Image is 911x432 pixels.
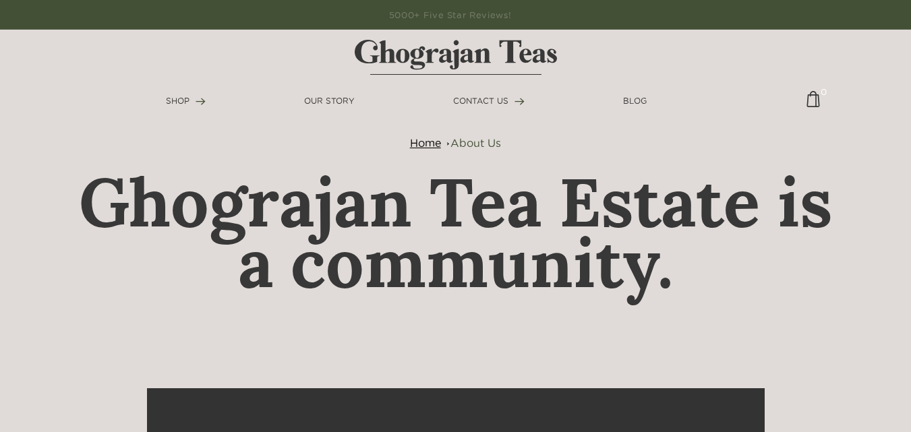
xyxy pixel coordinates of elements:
[55,173,856,294] h1: Ghograjan Tea Estate is a community.
[623,95,647,107] a: BLOG
[453,95,525,107] a: CONTACT US
[453,96,508,105] span: CONTACT US
[196,98,206,105] img: forward-arrow.svg
[355,40,557,75] img: logo-matt.svg
[304,95,355,107] a: OUR STORY
[166,96,189,105] span: SHOP
[821,86,827,92] span: 0
[806,91,820,117] a: 0
[410,137,441,149] a: Home
[515,98,525,105] img: forward-arrow.svg
[166,95,206,107] a: SHOP
[450,137,501,149] a: About Us
[806,91,820,117] img: cart-icon-matt.svg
